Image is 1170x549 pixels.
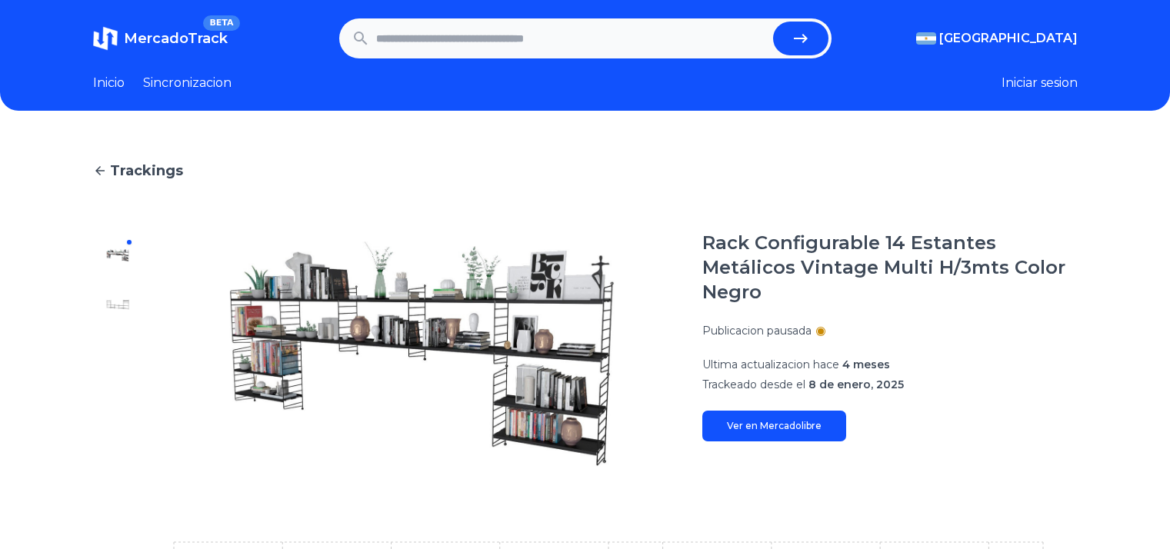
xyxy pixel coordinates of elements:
[1002,74,1078,92] button: Iniciar sesion
[173,231,672,477] img: Rack Configurable 14 Estantes Metálicos Vintage Multi H/3mts Color Negro
[203,15,239,31] span: BETA
[702,358,839,371] span: Ultima actualizacion hace
[702,411,846,441] a: Ver en Mercadolibre
[105,292,130,317] img: Rack Configurable 14 Estantes Metálicos Vintage Multi H/3mts Color Negro
[93,160,1078,181] a: Trackings
[842,358,890,371] span: 4 meses
[939,29,1078,48] span: [GEOGRAPHIC_DATA]
[143,74,232,92] a: Sincronizacion
[702,323,812,338] p: Publicacion pausada
[916,32,936,45] img: Argentina
[105,391,130,415] img: Rack Configurable 14 Estantes Metálicos Vintage Multi H/3mts Color Negro
[702,378,805,391] span: Trackeado desde el
[916,29,1078,48] button: [GEOGRAPHIC_DATA]
[702,231,1078,304] h1: Rack Configurable 14 Estantes Metálicos Vintage Multi H/3mts Color Negro
[105,440,130,464] img: Rack Configurable 14 Estantes Metálicos Vintage Multi H/3mts Color Negro
[105,341,130,366] img: Rack Configurable 14 Estantes Metálicos Vintage Multi H/3mts Color Negro
[93,26,118,51] img: MercadoTrack
[93,74,125,92] a: Inicio
[105,243,130,268] img: Rack Configurable 14 Estantes Metálicos Vintage Multi H/3mts Color Negro
[93,26,228,51] a: MercadoTrackBETA
[110,160,183,181] span: Trackings
[124,30,228,47] span: MercadoTrack
[808,378,904,391] span: 8 de enero, 2025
